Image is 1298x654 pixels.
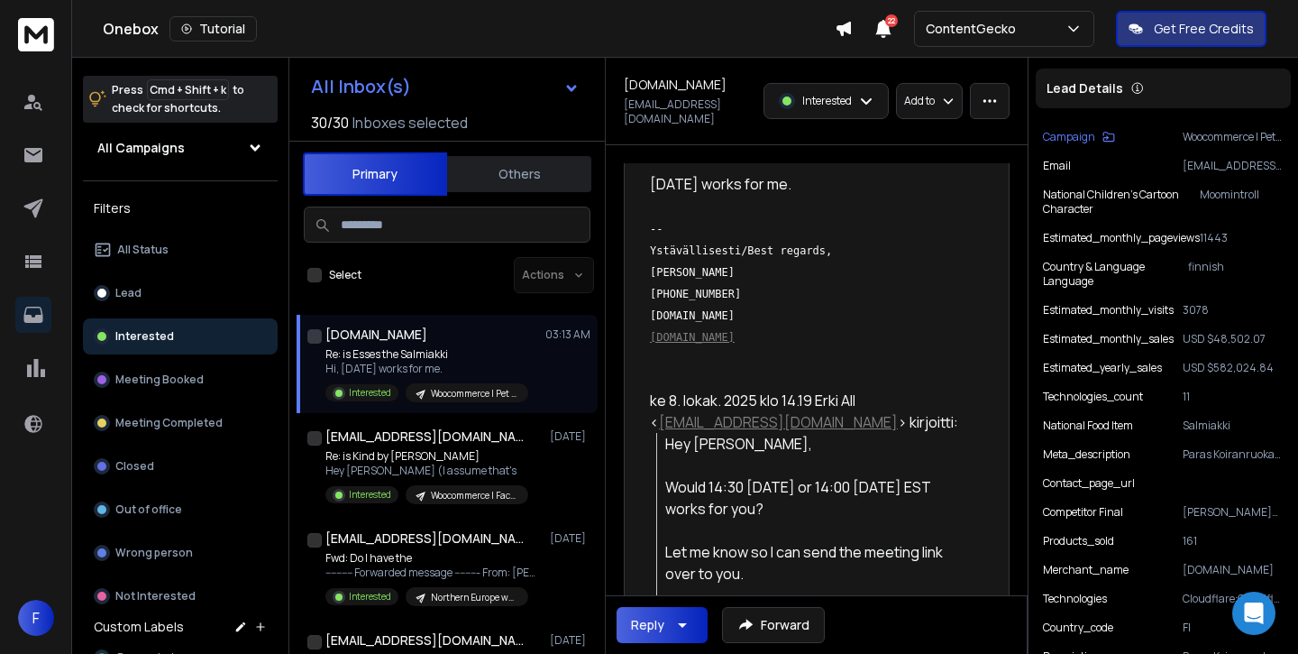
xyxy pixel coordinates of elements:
[431,387,517,401] p: Woocommerce | Pet Food & Supplies | [GEOGRAPHIC_DATA] | Eerik's unhinged, shorter | [DATE]
[94,618,184,636] h3: Custom Labels
[1043,390,1143,404] p: technologies_count
[349,386,391,400] p: Interested
[550,531,590,546] p: [DATE]
[650,244,832,257] span: Ystävällisesti/Best regards,
[325,347,528,362] p: Re: is Esses the Salmiakki
[1200,188,1284,216] p: Moomintroll
[1043,303,1174,318] p: estimated_monthly_visits
[1183,130,1284,144] p: Woocommerce | Pet Food & Supplies | [GEOGRAPHIC_DATA] | Eerik's unhinged, shorter | [DATE]
[169,16,257,41] button: Tutorial
[1183,505,1284,520] p: [PERSON_NAME] [PERSON_NAME]
[1183,592,1284,606] p: Cloudflare:Cloudflare CDN:Complianz:Facebook Pixel:Google Ads Pixel:Google Analytics:Google Analy...
[83,448,278,484] button: Closed
[83,535,278,571] button: Wrong person
[1232,592,1275,635] div: Open Intercom Messenger
[1043,260,1188,289] p: Country & Language Language
[83,232,278,268] button: All Status
[650,309,735,322] span: [DOMAIN_NAME]
[1183,390,1284,404] p: 11
[1043,447,1130,462] p: meta_description
[550,429,590,444] p: [DATE]
[1043,534,1114,548] p: products_sold
[1043,332,1174,346] p: estimated_monthly_sales
[631,616,664,634] div: Reply
[650,288,741,300] span: [PHONE_NUMBER]
[83,492,278,528] button: Out of office
[325,362,528,376] p: Hi, [DATE] works for me.
[624,97,753,126] p: [EMAIL_ADDRESS][DOMAIN_NAME]
[325,551,542,566] p: Fwd: Do I have the
[904,94,935,108] p: Add to
[1183,159,1284,173] p: [EMAIL_ADDRESS][DOMAIN_NAME]
[1183,563,1284,577] p: [DOMAIN_NAME]
[325,428,524,446] h1: [EMAIL_ADDRESS][DOMAIN_NAME]
[665,433,969,455] div: Hey [PERSON_NAME],
[349,488,391,502] p: Interested
[1043,592,1107,606] p: technologies
[115,546,193,560] p: Wrong person
[885,14,898,27] span: 22
[1043,505,1123,520] p: Competitor Final
[115,329,174,344] p: Interested
[1043,188,1200,216] p: National children’s cartoon character
[550,633,590,648] p: [DATE]
[18,600,54,636] button: F
[147,79,229,100] span: Cmd + Shift + k
[97,139,185,157] h1: All Campaigns
[617,607,708,643] button: Reply
[1188,260,1284,289] p: finnish
[1183,332,1284,346] p: USD $48,502.07
[103,16,835,41] div: Onebox
[325,449,528,464] p: Re: is Kind by [PERSON_NAME]
[83,196,278,221] h3: Filters
[1043,476,1135,491] p: contact_page_url
[545,327,590,342] p: 03:13 AM
[1183,419,1284,433] p: Salmiakki
[115,502,182,517] p: Out of office
[1183,361,1284,375] p: USD $582,024.84
[650,390,969,433] div: ke 8. lokak. 2025 klo 14.19 Erki All < > kirjoitti:
[325,326,427,344] h1: [DOMAIN_NAME]
[1183,621,1284,635] p: FI
[1043,621,1113,635] p: country_code
[297,69,594,105] button: All Inbox(s)
[329,268,361,282] label: Select
[1043,130,1095,144] p: Campaign
[325,530,524,548] h1: [EMAIL_ADDRESS][DOMAIN_NAME]
[1043,130,1115,144] button: Campaign
[1183,534,1284,548] p: 161
[802,94,852,108] p: Interested
[83,318,278,355] button: Interested
[311,112,349,134] span: 30 / 30
[1154,20,1254,38] p: Get Free Credits
[325,566,542,580] p: ---------- Forwarded message --------- From: [PERSON_NAME]
[352,112,468,134] h3: Inboxes selected
[1183,447,1284,462] p: Paras Koiranruoka ja kissanruoka suoraan maahantuojan verkkokaupasta. Myös kotimaiset erikoisruok...
[115,373,204,387] p: Meeting Booked
[115,589,196,603] p: Not Interested
[1043,563,1129,577] p: merchant_name
[1043,419,1133,433] p: National food item
[1116,11,1266,47] button: Get Free Credits
[926,20,1023,38] p: ContentGecko
[325,464,528,478] p: Hey [PERSON_NAME] (I assume that's
[303,152,447,196] button: Primary
[115,416,223,430] p: Meeting Completed
[1043,231,1200,245] p: estimated_monthly_pageviews
[1200,231,1284,245] p: 11443
[83,578,278,614] button: Not Interested
[112,81,244,117] p: Press to check for shortcuts.
[1047,79,1123,97] p: Lead Details
[83,405,278,441] button: Meeting Completed
[665,541,969,585] div: Let me know so I can send the meeting link over to you.
[431,591,517,604] p: Northern Europe woocom (no [GEOGRAPHIC_DATA]) | human-like writing | Clothing Accessories | [DATE]
[115,286,142,300] p: Lead
[1043,361,1162,375] p: estimated_yearly_sales
[447,154,591,194] button: Others
[431,489,517,502] p: Woocommerce | Face and body care | [PERSON_NAME]'s unhinged copy | [GEOGRAPHIC_DATA] | [DATE]
[650,331,735,344] a: [DOMAIN_NAME]
[722,607,825,643] button: Forward
[311,78,411,96] h1: All Inbox(s)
